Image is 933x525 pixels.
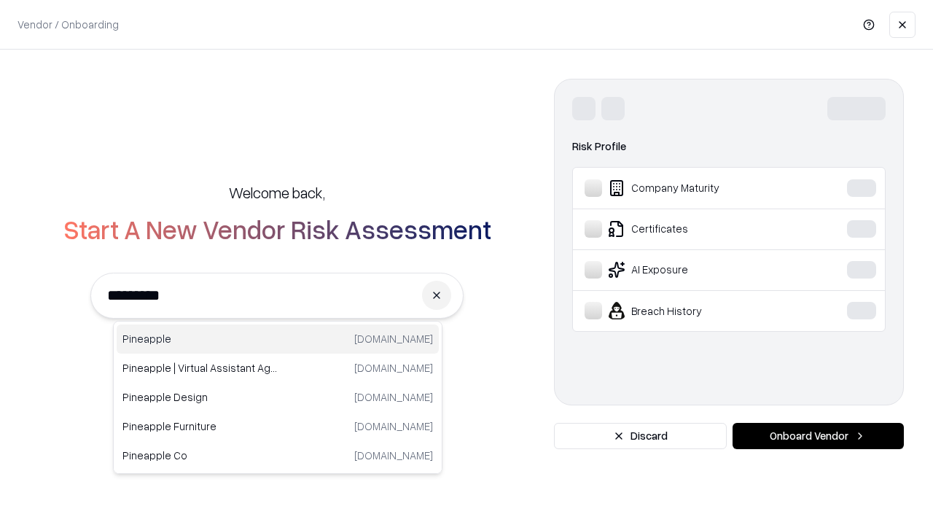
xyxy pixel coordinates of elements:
[113,321,442,474] div: Suggestions
[354,360,433,376] p: [DOMAIN_NAME]
[122,448,278,463] p: Pineapple Co
[122,419,278,434] p: Pineapple Furniture
[733,423,904,449] button: Onboard Vendor
[122,360,278,376] p: Pineapple | Virtual Assistant Agency
[572,138,886,155] div: Risk Profile
[354,448,433,463] p: [DOMAIN_NAME]
[122,389,278,405] p: Pineapple Design
[585,220,803,238] div: Certificates
[63,214,491,244] h2: Start A New Vendor Risk Assessment
[122,331,278,346] p: Pineapple
[585,302,803,319] div: Breach History
[229,182,325,203] h5: Welcome back,
[17,17,119,32] p: Vendor / Onboarding
[354,389,433,405] p: [DOMAIN_NAME]
[354,331,433,346] p: [DOMAIN_NAME]
[354,419,433,434] p: [DOMAIN_NAME]
[585,179,803,197] div: Company Maturity
[554,423,727,449] button: Discard
[585,261,803,279] div: AI Exposure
